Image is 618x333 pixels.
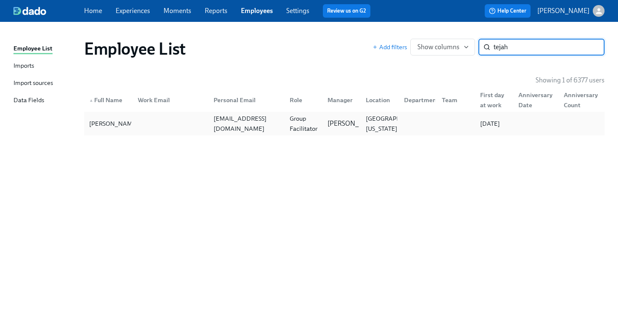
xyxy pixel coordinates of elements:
a: Employees [241,7,273,15]
div: Anniversary Date [512,92,557,108]
span: ▲ [89,98,93,103]
div: Work Email [131,92,207,108]
a: Moments [164,7,191,15]
a: dado [13,7,84,15]
h1: Employee List [84,39,186,59]
div: Location [359,92,397,108]
div: Department [397,92,436,108]
span: Help Center [489,7,526,15]
div: Manager [321,92,359,108]
button: Show columns [410,39,475,55]
div: Work Email [135,95,207,105]
div: [DATE] [477,119,512,129]
div: First day at work [477,90,512,110]
div: Import sources [13,78,53,89]
div: Employee List [13,44,53,54]
div: Anniversary Count [560,90,603,110]
div: Personal Email [207,92,283,108]
div: First day at work [473,92,512,108]
div: Personal Email [210,95,283,105]
a: Settings [286,7,309,15]
button: Add filters [372,43,407,51]
a: Review us on G2 [327,7,366,15]
img: dado [13,7,46,15]
a: Employee List [13,44,77,54]
button: [PERSON_NAME] [537,5,605,17]
div: ▲Full Name [86,92,131,108]
div: Anniversary Count [557,92,603,108]
a: Import sources [13,78,77,89]
a: Imports [13,61,77,71]
div: Department [401,95,442,105]
a: Home [84,7,102,15]
div: [EMAIL_ADDRESS][DOMAIN_NAME] [210,114,283,134]
div: Group Facilitator [286,114,321,134]
p: [PERSON_NAME] [537,6,589,16]
button: Help Center [485,4,531,18]
a: [PERSON_NAME][EMAIL_ADDRESS][DOMAIN_NAME]Group Facilitator[PERSON_NAME][GEOGRAPHIC_DATA], [US_STA... [84,112,605,135]
div: [GEOGRAPHIC_DATA], [US_STATE] [362,114,433,134]
p: Showing 1 of 6377 users [536,76,605,85]
div: Team [438,95,473,105]
div: Role [283,92,321,108]
div: [PERSON_NAME] [86,119,142,129]
button: Review us on G2 [323,4,370,18]
div: Anniversary Date [515,90,557,110]
div: Full Name [86,95,131,105]
a: Reports [205,7,227,15]
div: Imports [13,61,34,71]
div: Data Fields [13,95,44,106]
div: Manager [324,95,359,105]
span: Show columns [417,43,468,51]
div: Location [362,95,397,105]
div: Role [286,95,321,105]
input: Search by name [494,39,605,55]
a: Experiences [116,7,150,15]
p: [PERSON_NAME] [327,119,380,128]
a: Data Fields [13,95,77,106]
div: Team [435,92,473,108]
